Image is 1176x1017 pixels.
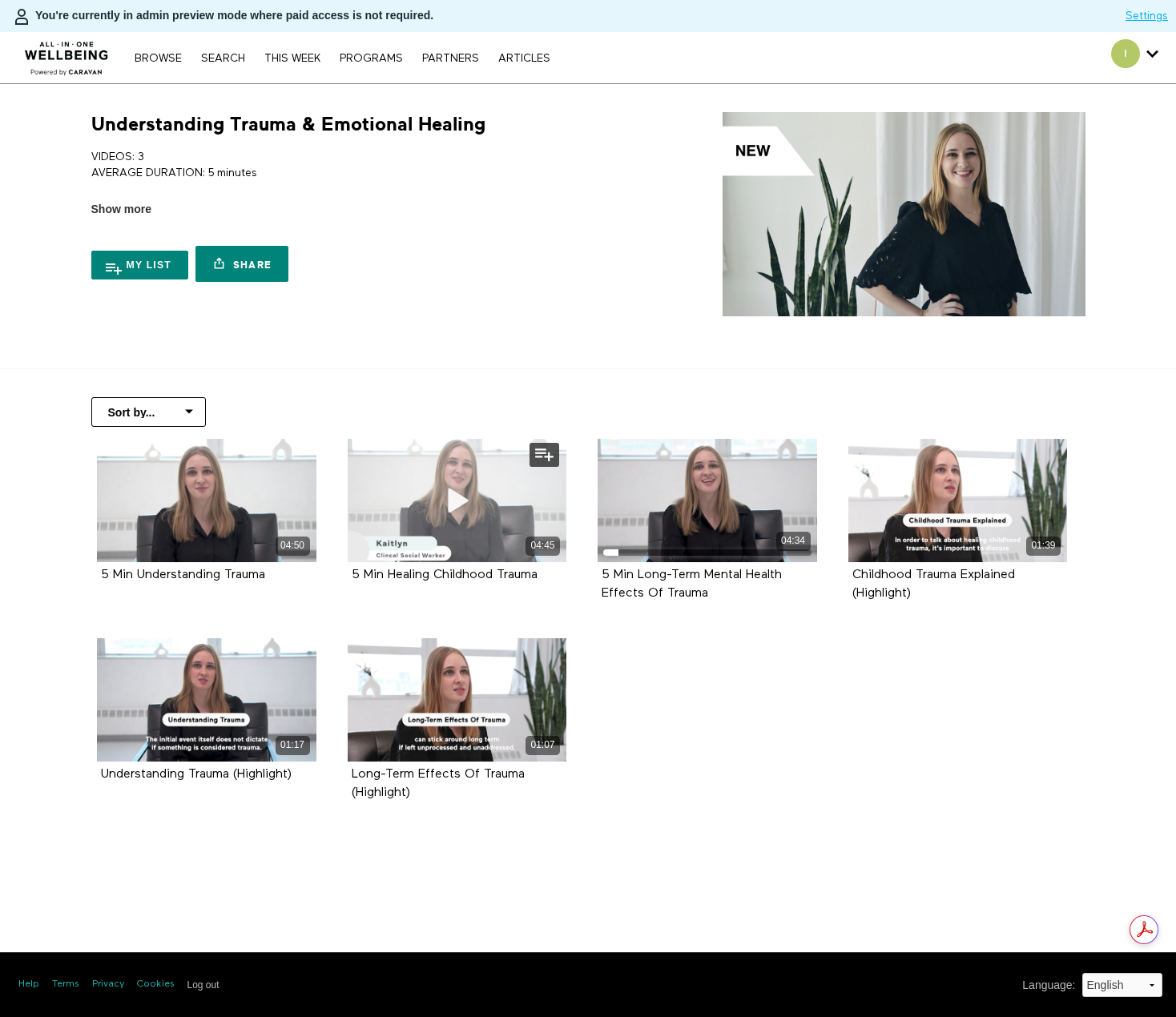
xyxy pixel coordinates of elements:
a: Settings [1126,8,1168,24]
a: Privacy [92,978,124,991]
h1: Understanding Trauma & Emotional Healing [91,112,485,137]
a: Long-Term Effects Of Trauma (Highlight) 01:07 [348,638,567,762]
div: 01:39 [1026,537,1061,555]
div: 01:17 [276,736,310,754]
a: THIS WEEK [256,53,328,64]
input: Log out [187,979,219,991]
p: VIDEOS: 3 AVERAGE DURATION: 5 minutes [91,149,582,182]
a: Search [193,53,253,64]
div: 01:07 [526,736,560,754]
a: 5 Min Healing Childhood Trauma [352,569,538,581]
a: Childhood Trauma Explained (Highlight) [852,569,1015,599]
a: Understanding Trauma (Highlight) 01:17 [97,638,316,762]
button: My list [91,251,189,279]
nav: Primary [127,50,558,66]
label: Language : [1022,977,1075,994]
a: PROGRAMS [332,53,411,64]
a: Terms [52,978,79,991]
a: 5 Min Healing Childhood Trauma 04:45 [348,439,567,562]
div: Secondary [1099,32,1170,83]
a: ARTICLES [490,53,558,64]
a: 5 Min Understanding Trauma [101,569,265,581]
strong: Long-Term Effects Of Trauma (Highlight) [352,768,525,799]
a: Long-Term Effects Of Trauma (Highlight) [352,768,525,798]
a: Browse [127,53,190,64]
div: 04:50 [276,537,310,555]
span: Show more [91,201,151,218]
strong: Understanding Trauma (Highlight) [101,768,292,781]
strong: Childhood Trauma Explained (Highlight) [852,569,1015,600]
div: 04:45 [526,537,560,555]
a: Cookies [137,978,175,991]
a: Help [18,978,39,991]
a: 5 Min Understanding Trauma 04:50 [97,439,316,562]
strong: 5 Min Healing Childhood Trauma [352,569,538,581]
img: CARAVAN [18,30,115,78]
img: person-bdfc0eaa9744423c596e6e1c01710c89950b1dff7c83b5d61d716cfd8139584f.svg [12,7,31,26]
img: Understanding Trauma & Emotional Healing [723,112,1085,316]
a: PARTNERS [414,53,487,64]
button: Add to my list [530,443,559,467]
strong: 5 Min Understanding Trauma [101,569,265,581]
a: Childhood Trauma Explained (Highlight) 01:39 [848,439,1068,562]
a: Share [195,246,288,282]
a: Understanding Trauma (Highlight) [101,768,292,780]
